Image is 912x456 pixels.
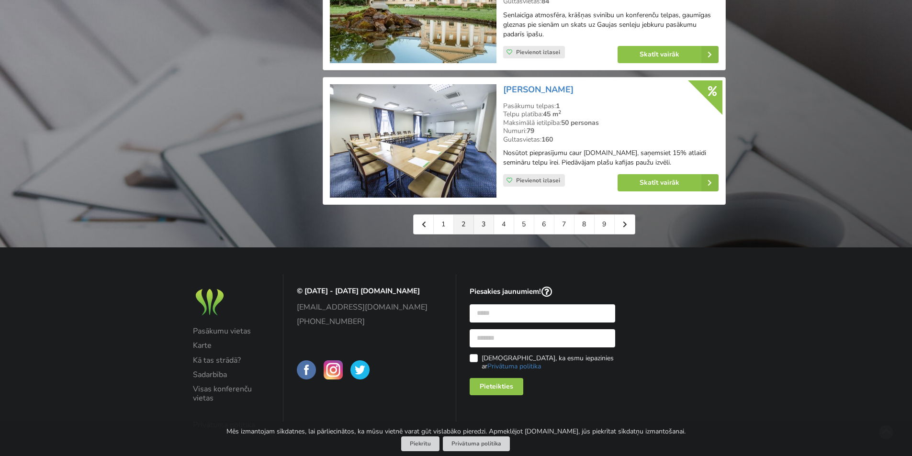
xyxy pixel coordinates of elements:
[193,341,270,350] a: Karte
[503,135,719,144] div: Gultasvietas:
[350,360,370,379] img: BalticMeetingRooms on Twitter
[193,385,270,402] a: Visas konferenču vietas
[297,317,443,326] a: [PHONE_NUMBER]
[503,11,719,39] p: Senlaicīga atmosfēra, krāšņas svinību un konferenču telpas, gaumīgas gleznas pie sienām un skats ...
[554,215,574,234] a: 7
[487,362,541,371] a: Privātuma politika
[503,102,719,111] div: Pasākumu telpas:
[297,287,443,296] p: © [DATE] - [DATE] [DOMAIN_NAME]
[561,118,599,127] strong: 50 personas
[595,215,615,234] a: 9
[297,303,443,311] a: [EMAIL_ADDRESS][DOMAIN_NAME]
[503,119,719,127] div: Maksimālā ietilpība:
[193,287,226,318] img: Baltic Meeting Rooms
[503,110,719,119] div: Telpu platība:
[470,378,523,395] div: Pieteikties
[574,215,595,234] a: 8
[618,174,719,191] a: Skatīt vairāk
[330,84,496,198] img: Viesnīca | Rīga | Gertrude Hotel
[470,287,616,298] p: Piesakies jaunumiem!
[193,327,270,335] a: Pasākumu vietas
[556,101,560,111] strong: 1
[193,421,270,429] a: Privātuma politika
[434,215,454,234] a: 1
[297,360,316,379] img: BalticMeetingRooms on Facebook
[541,135,553,144] strong: 160
[503,127,719,135] div: Numuri:
[527,126,534,135] strong: 79
[193,370,270,379] a: Sadarbība
[494,215,514,234] a: 4
[558,109,561,116] sup: 2
[618,46,719,63] a: Skatīt vairāk
[454,215,474,234] a: 2
[516,48,560,56] span: Pievienot izlasei
[324,360,343,379] img: BalticMeetingRooms on Instagram
[503,84,574,95] a: [PERSON_NAME]
[534,215,554,234] a: 6
[470,354,616,370] label: [DEMOGRAPHIC_DATA], ka esmu iepazinies ar
[543,110,561,119] strong: 45 m
[401,436,439,451] button: Piekrītu
[503,148,719,167] p: Nosūtot pieprasījumu caur [DOMAIN_NAME], saņemsiet 15% atlaidi semināru telpu īrei. Piedāvājam pl...
[443,436,510,451] a: Privātuma politika
[474,215,494,234] a: 3
[516,177,560,184] span: Pievienot izlasei
[193,356,270,365] a: Kā tas strādā?
[514,215,534,234] a: 5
